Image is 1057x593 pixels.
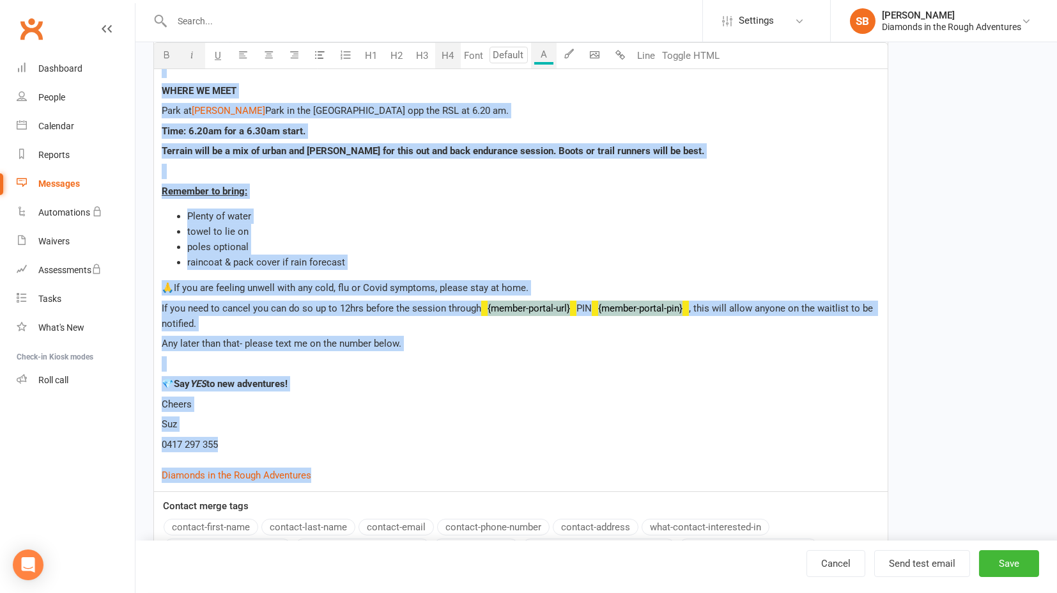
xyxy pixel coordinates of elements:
[38,322,84,333] div: What's New
[384,43,410,68] button: H2
[187,257,345,268] span: raincoat & pack cover if rain forecast
[162,418,177,430] span: Suz
[17,112,135,141] a: Calendar
[874,550,970,577] button: Send test email
[163,498,249,514] label: Contact merge tags
[679,539,818,555] button: next-upcoming-payment-date
[882,21,1021,33] div: Diamonds in the Rough Adventures
[192,105,265,116] span: [PERSON_NAME]
[490,47,528,63] input: Default
[17,54,135,83] a: Dashboard
[410,43,435,68] button: H3
[205,43,231,68] button: U
[38,207,90,217] div: Automations
[187,241,249,253] span: poles optional
[882,10,1021,21] div: [PERSON_NAME]
[739,6,774,35] span: Settings
[38,294,61,304] div: Tasks
[633,43,659,68] button: Line
[659,43,723,68] button: Toggle HTML
[187,210,251,222] span: Plenty of water
[162,105,192,116] span: Park at
[164,539,291,555] button: how-contact-contacted-us
[531,43,557,68] button: A
[174,378,190,390] span: Say
[261,519,355,535] button: contact-last-name
[162,282,528,294] span: 🙏If you are feeling unwell with any cold, flu or Covid symptoms, please stay at home.
[642,519,769,535] button: what-contact-interested-in
[17,285,135,313] a: Tasks
[359,43,384,68] button: H1
[13,550,43,580] div: Open Intercom Messenger
[38,375,68,385] div: Roll call
[162,125,305,137] span: Time: 6.20am for a 6.30am start.
[576,303,592,314] span: PIN
[162,338,401,349] span: Any later than that- please text me on the number below.
[164,519,258,535] button: contact-first-name
[38,265,102,275] div: Assessments
[433,539,519,555] button: last-attended-on
[359,519,434,535] button: contact-email
[38,178,80,189] div: Messages
[806,550,865,577] a: Cancel
[979,550,1039,577] button: Save
[461,43,486,68] button: Font
[17,198,135,227] a: Automations
[850,8,876,34] div: SB
[168,12,702,30] input: Search...
[295,539,430,555] button: how-contact-heard-about-us
[162,303,876,329] span: , this will allow anyone on the waitlist to be notified.
[17,256,135,285] a: Assessments
[187,226,249,237] span: towel to lie on
[162,303,481,314] span: If you need to cancel you can do so up to 12hrs before the session through
[162,470,311,481] span: Diamonds in the Rough Adventures
[15,13,47,45] a: Clubworx
[215,50,221,61] span: U
[437,519,550,535] button: contact-phone-number
[190,378,206,390] span: YES
[522,539,675,555] button: next-upcoming-payment-amount
[162,145,704,157] span: Terrain will be a mix of urban and [PERSON_NAME] for this out and back endurance session. Boots o...
[265,105,509,116] span: Park in the [GEOGRAPHIC_DATA] opp the RSL at 6.20 am.
[38,63,82,74] div: Dashboard
[162,186,247,197] span: Remember to bring:
[162,85,236,97] span: WHERE WE MEET
[17,313,135,342] a: What's New
[38,236,70,246] div: Waivers
[553,519,638,535] button: contact-address
[38,92,65,102] div: People
[17,141,135,170] a: Reports
[17,83,135,112] a: People
[17,227,135,256] a: Waivers
[435,43,461,68] button: H4
[162,439,218,450] span: 0417 297 355
[162,378,174,390] span: 💎
[17,170,135,198] a: Messages
[17,366,135,395] a: Roll call
[38,150,70,160] div: Reports
[206,378,288,390] span: to new adventures!
[38,121,74,131] div: Calendar
[162,399,192,410] span: Cheers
